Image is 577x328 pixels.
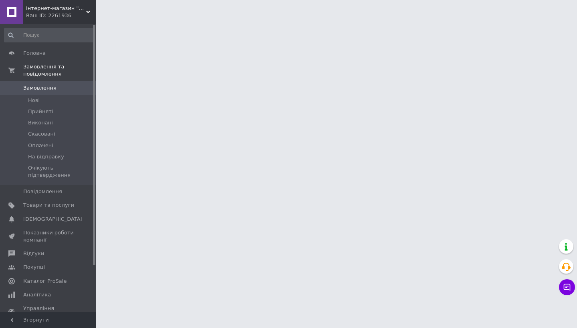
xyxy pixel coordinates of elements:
span: Каталог ProSale [23,278,67,285]
span: Повідомлення [23,188,62,195]
span: Замовлення [23,84,56,92]
span: Очікують підтвердження [28,164,94,179]
span: Показники роботи компанії [23,229,74,244]
span: Інтернет-магазин "Медтехніка" [26,5,86,12]
button: Чат з покупцем [559,279,575,295]
span: На відправку [28,153,64,160]
span: Управління сайтом [23,305,74,319]
span: Оплачені [28,142,53,149]
span: Виконані [28,119,53,126]
span: Товари та послуги [23,202,74,209]
span: Нові [28,97,40,104]
span: Відгуки [23,250,44,257]
span: Аналітика [23,291,51,298]
input: Пошук [4,28,95,42]
span: Замовлення та повідомлення [23,63,96,78]
div: Ваш ID: 2261936 [26,12,96,19]
span: Прийняті [28,108,53,115]
span: Головна [23,50,46,57]
span: Покупці [23,264,45,271]
span: Скасовані [28,130,55,138]
span: [DEMOGRAPHIC_DATA] [23,216,83,223]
